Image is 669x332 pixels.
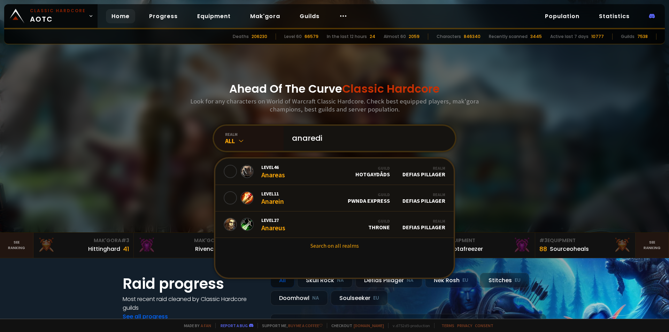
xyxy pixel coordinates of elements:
small: NA [407,277,414,284]
div: Nek'Rosh [425,273,477,288]
div: 24 [370,33,375,40]
div: Characters [437,33,461,40]
div: Active last 7 days [550,33,589,40]
div: Almost 60 [384,33,406,40]
div: Rivench [195,245,217,253]
span: Made by [180,323,211,328]
h1: Raid progress [123,273,262,295]
h3: Look for any characters on World of Warcraft Classic Hardcore. Check best equipped players, mak'g... [187,97,482,113]
div: Defias Pillager [402,165,445,178]
div: 66579 [305,33,318,40]
div: Equipment [539,237,631,244]
a: Level46AnareasGuildHotGayDådsRealmDefias Pillager [215,159,454,185]
a: Consent [475,323,493,328]
div: Skull Rock [297,273,353,288]
a: Guilds [294,9,325,23]
small: NA [337,277,344,284]
h4: Most recent raid cleaned by Classic Hardcore guilds [123,295,262,312]
div: 41 [123,244,129,254]
div: 3445 [530,33,542,40]
div: HotGayDåds [355,165,390,178]
a: Mak'gora [245,9,286,23]
a: Home [106,9,135,23]
span: Checkout [327,323,384,328]
a: Classic HardcoreAOTC [4,4,98,28]
a: Statistics [593,9,635,23]
div: Recently scanned [489,33,528,40]
div: Guild [368,218,390,224]
div: Soulseeker [331,291,388,306]
h1: Ahead Of The Curve [229,80,440,97]
a: Progress [144,9,183,23]
a: Population [539,9,585,23]
a: [DOMAIN_NAME] [354,323,384,328]
span: Level 27 [261,217,285,223]
span: AOTC [30,8,86,24]
div: In the last 12 hours [327,33,367,40]
div: Guild [355,165,390,171]
div: 846340 [464,33,480,40]
small: NA [312,295,319,302]
span: Level 11 [261,191,284,197]
div: All [270,273,294,288]
div: Anarein [261,191,284,206]
input: Search a character... [288,126,447,151]
div: Anareus [261,217,285,232]
div: Anareas [261,164,285,179]
div: Mak'Gora [138,237,230,244]
span: # 3 [539,237,547,244]
a: Terms [441,323,454,328]
div: Defias Pillager [402,192,445,204]
div: Defias Pillager [402,218,445,231]
span: Support me, [257,323,323,328]
a: a fan [201,323,211,328]
a: Privacy [457,323,472,328]
a: Mak'Gora#2Rivench100 [134,233,234,258]
span: Classic Hardcore [342,81,440,96]
div: realm [225,132,284,137]
div: Throne [368,218,390,231]
div: Guilds [621,33,635,40]
div: Realm [402,192,445,197]
small: Classic Hardcore [30,8,86,14]
span: # 3 [121,237,129,244]
div: All [225,137,284,145]
div: Level 60 [284,33,302,40]
div: 10777 [591,33,604,40]
div: Pwnda Express [348,192,390,204]
div: 2059 [409,33,420,40]
a: Equipment [192,9,236,23]
a: Mak'Gora#3Hittinghard41 [33,233,134,258]
a: Report a bug [221,323,248,328]
div: 206230 [252,33,267,40]
div: 88 [539,244,547,254]
a: Search on all realms [215,238,454,253]
small: EU [462,277,468,284]
div: Realm [402,218,445,224]
div: Deaths [233,33,249,40]
a: Level27AnareusGuildThroneRealmDefias Pillager [215,211,454,238]
a: #3Equipment88Sourceoheals [535,233,636,258]
div: Stitches [480,273,529,288]
div: Guild [348,192,390,197]
a: #2Equipment88Notafreezer [435,233,535,258]
div: Defias Pillager [355,273,422,288]
div: Notafreezer [449,245,483,253]
div: Realm [402,165,445,171]
div: Mak'Gora [38,237,129,244]
div: Sourceoheals [550,245,589,253]
div: Doomhowl [270,291,328,306]
div: Equipment [439,237,531,244]
small: EU [515,277,521,284]
a: Level11AnareinGuildPwnda ExpressRealmDefias Pillager [215,185,454,211]
div: 7538 [637,33,648,40]
a: See all progress [123,312,168,321]
a: Seeranking [636,233,669,258]
span: v. d752d5 - production [388,323,430,328]
span: Level 46 [261,164,285,170]
a: Buy me a coffee [288,323,323,328]
small: EU [373,295,379,302]
div: Hittinghard [88,245,120,253]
